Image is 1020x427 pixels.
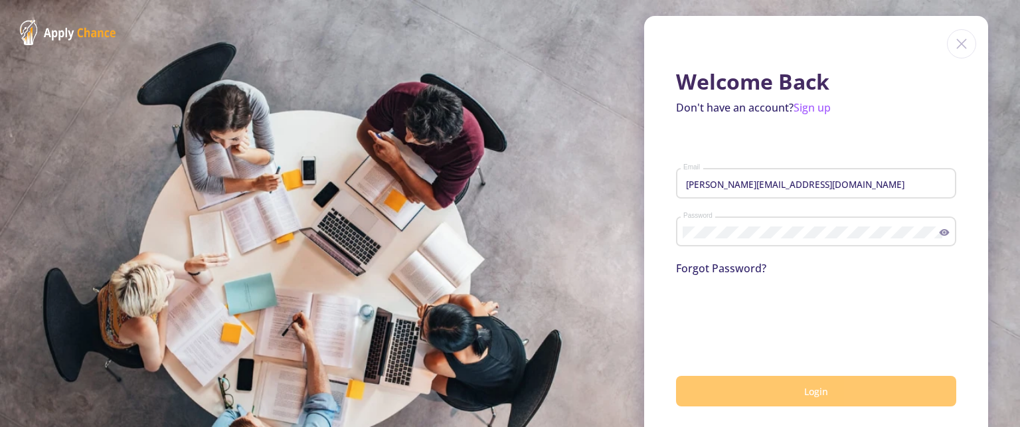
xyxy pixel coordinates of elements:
[676,261,766,276] a: Forgot Password?
[804,385,828,398] span: Login
[676,69,956,94] h1: Welcome Back
[676,292,878,344] iframe: reCAPTCHA
[20,20,116,45] img: ApplyChance Logo
[676,376,956,407] button: Login
[794,100,831,115] a: Sign up
[947,29,976,58] img: close icon
[676,100,956,116] p: Don't have an account?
